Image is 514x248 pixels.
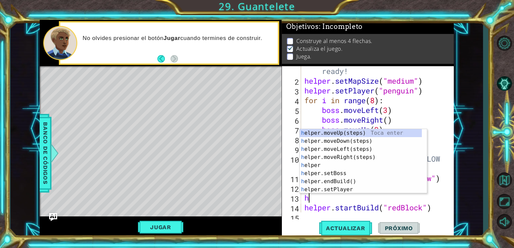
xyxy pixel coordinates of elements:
button: Próximo [378,219,420,237]
span: Banco de códigos [40,118,51,188]
button: Maximizar navegador [494,192,514,210]
div: 9 [283,145,301,155]
div: 8 [283,135,301,145]
div: 7 [283,126,301,135]
button: Back [157,55,171,63]
button: Actualizar [319,219,372,237]
button: Pista IA [494,75,514,93]
div: 5 [283,106,301,116]
button: Opciones de nivel [494,34,514,52]
button: Volver al mapa [494,170,514,190]
span: : Incompleto [319,23,363,31]
strong: Jugar [163,35,180,41]
button: Ask AI [49,213,57,221]
a: Volver al mapa [494,169,514,191]
p: Construye al menos 4 flechas. [296,37,372,45]
button: Jugar [138,221,183,234]
div: 16 [283,223,301,233]
div: 3 [283,87,301,96]
div: 11 [283,174,301,184]
div: 12 [283,184,301,194]
p: Juega. [296,53,311,60]
span: Actualizar [319,225,372,232]
div: 4 [283,96,301,106]
div: 2 [283,77,301,87]
p: Actualiza el juego. [296,45,342,52]
div: 14 [283,204,301,213]
img: Check mark for checkbox [287,45,294,50]
span: Objetivos [286,23,363,31]
div: 10 [283,155,301,174]
p: No olvides presionar el botón cuando termines de construir. [82,35,273,42]
div: 6 [283,116,301,126]
div: 17 [283,233,301,243]
button: Next [171,55,178,63]
button: Sonido apagado [494,212,514,231]
span: Próximo [378,225,420,232]
div: 15 [283,213,301,223]
div: 13 [283,194,301,204]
